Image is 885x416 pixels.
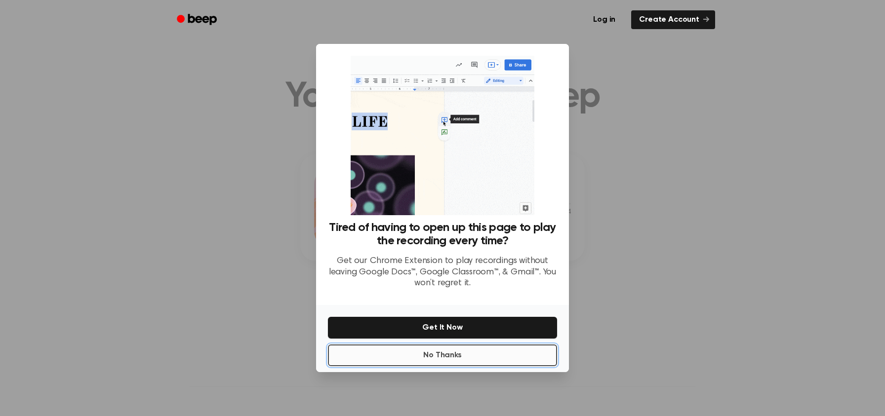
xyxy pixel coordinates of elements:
[328,256,557,289] p: Get our Chrome Extension to play recordings without leaving Google Docs™, Google Classroom™, & Gm...
[351,56,534,215] img: Beep extension in action
[328,317,557,339] button: Get It Now
[328,221,557,248] h3: Tired of having to open up this page to play the recording every time?
[631,10,715,29] a: Create Account
[328,344,557,366] button: No Thanks
[583,8,625,31] a: Log in
[170,10,226,30] a: Beep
